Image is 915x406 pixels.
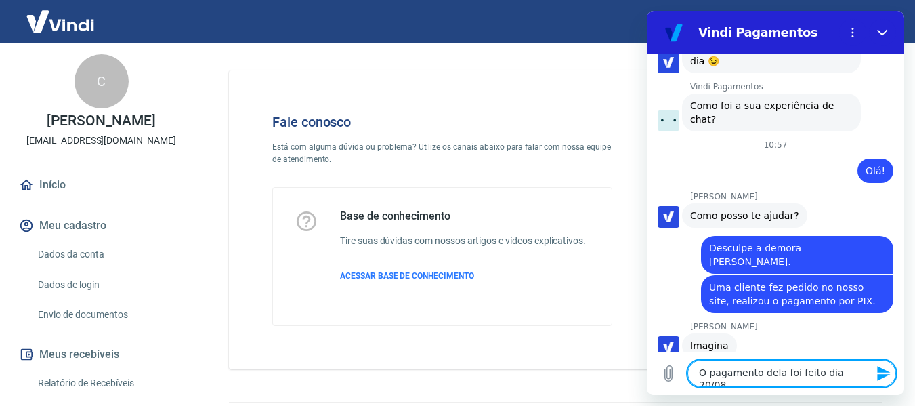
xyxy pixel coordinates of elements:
a: Dados da conta [33,241,186,268]
p: [PERSON_NAME] [47,114,155,128]
div: C [75,54,129,108]
img: Fale conosco [645,92,851,273]
iframe: Janela de mensagens [647,11,904,395]
button: Meus recebíveis [16,340,186,369]
h4: Fale conosco [272,114,612,130]
span: ACESSAR BASE DE CONHECIMENTO [340,271,474,281]
a: Relatório de Recebíveis [33,369,186,397]
button: Sair [850,9,899,35]
a: Dados de login [33,271,186,299]
p: Está com alguma dúvida ou problema? Utilize os canais abaixo para falar com nossa equipe de atend... [272,141,612,165]
a: ACESSAR BASE DE CONHECIMENTO [340,270,586,282]
h6: Tire suas dúvidas com nossos artigos e vídeos explicativos. [340,234,586,248]
img: Vindi [16,1,104,42]
button: Meu cadastro [16,211,186,241]
a: Envio de documentos [33,301,186,329]
p: [EMAIL_ADDRESS][DOMAIN_NAME] [26,134,176,148]
a: Início [16,170,186,200]
h5: Base de conhecimento [340,209,586,223]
